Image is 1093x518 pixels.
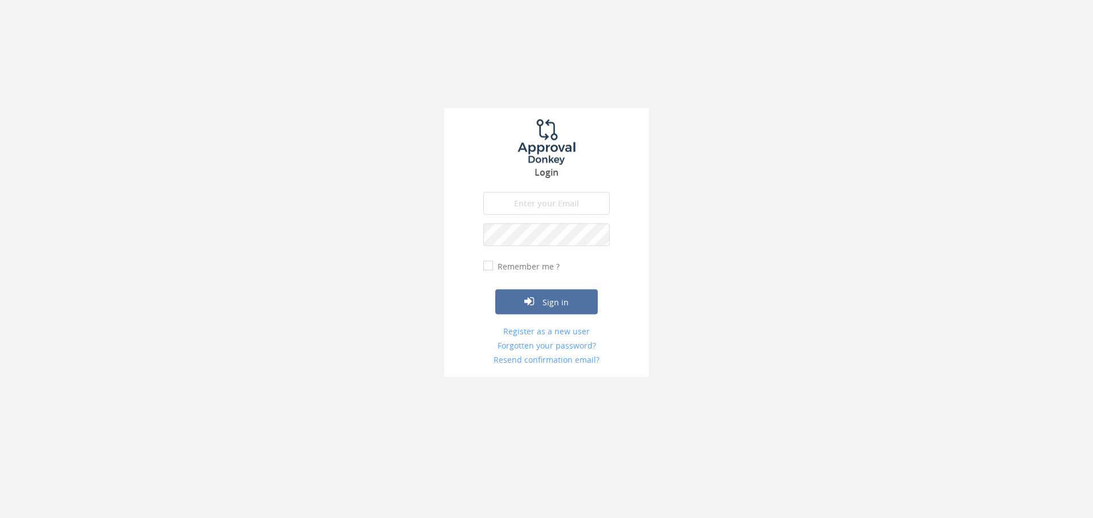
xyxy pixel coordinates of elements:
[495,262,560,273] label: Remember me ?
[495,291,598,316] button: Sign in
[483,355,610,367] a: Resend confirmation email?
[483,193,610,216] input: Enter your Email
[504,121,589,166] img: logo.png
[444,169,649,179] h3: Login
[483,341,610,353] a: Forgotten your password?
[483,327,610,338] a: Register as a new user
